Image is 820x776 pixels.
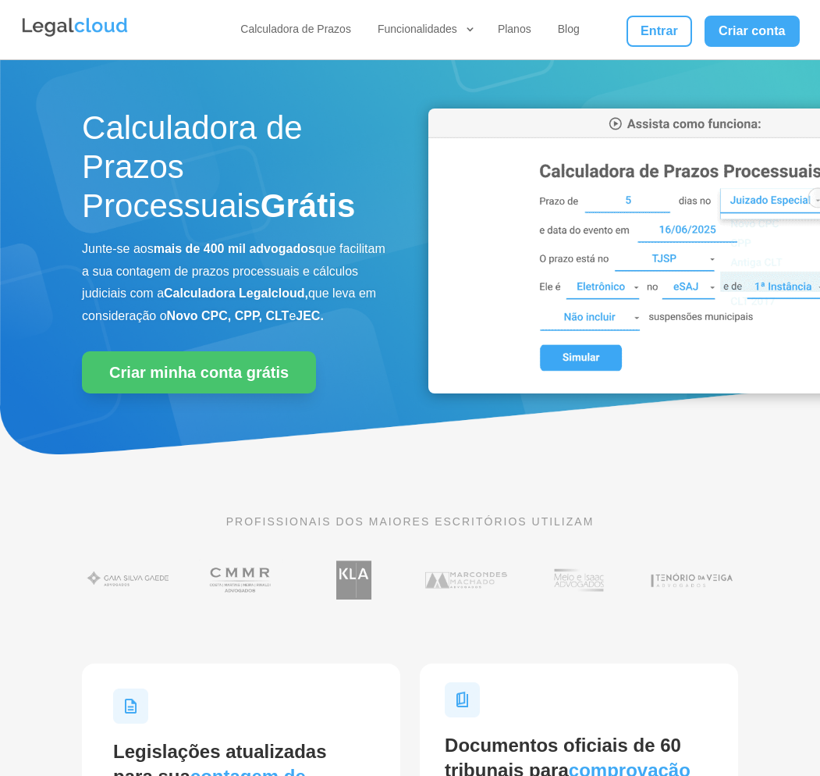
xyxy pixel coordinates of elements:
img: Ícone Documentos para Tempestividade [445,682,480,717]
a: Entrar [627,16,692,47]
img: Marcondes Machado Advogados utilizam a Legalcloud [420,554,513,606]
img: Profissionais do escritório Melo e Isaac Advogados utilizam a Legalcloud [532,554,625,606]
img: Legalcloud Logo [20,16,130,39]
strong: Grátis [261,187,355,224]
h1: Calculadora de Prazos Processuais [82,109,392,234]
a: Calculadora de Prazos [236,22,356,42]
a: Funcionalidades [373,22,476,42]
a: Logo da Legalcloud [20,28,130,41]
b: mais de 400 mil advogados [154,242,315,255]
p: PROFISSIONAIS DOS MAIORES ESCRITÓRIOS UTILIZAM [82,513,738,530]
b: JEC. [296,309,324,322]
img: Costa Martins Meira Rinaldi Advogados [194,554,287,606]
p: Junte-se aos que facilitam a sua contagem de prazos processuais e cálculos judiciais com a que le... [82,238,392,328]
a: Blog [553,22,584,42]
img: Koury Lopes Advogados [307,554,400,606]
b: Calculadora Legalcloud, [164,287,308,300]
img: Ícone Legislações [113,689,148,724]
a: Criar minha conta grátis [82,351,316,393]
img: Tenório da Veiga Advogados [645,554,738,606]
a: Criar conta [705,16,800,47]
b: Novo CPC, CPP, CLT [167,309,289,322]
a: Planos [493,22,536,42]
img: Gaia Silva Gaede Advogados Associados [82,554,175,606]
